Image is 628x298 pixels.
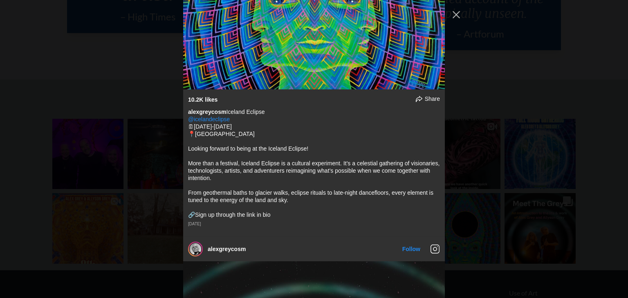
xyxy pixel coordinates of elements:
a: @icelandeclipse [188,116,230,122]
a: alexgreycosm [208,246,246,252]
span: Share [425,95,440,102]
img: alexgreycosm [190,243,201,255]
button: Close Instagram Feed Popup [450,8,463,21]
div: 10.2K likes [188,96,218,103]
a: Follow [402,246,420,252]
a: alexgreycosm [188,109,226,115]
div: [DATE] [188,222,440,227]
div: Iceland Eclipse 🗓[DATE]-[DATE] 📍[GEOGRAPHIC_DATA] Looking forward to being at the Iceland Eclipse... [188,108,440,218]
